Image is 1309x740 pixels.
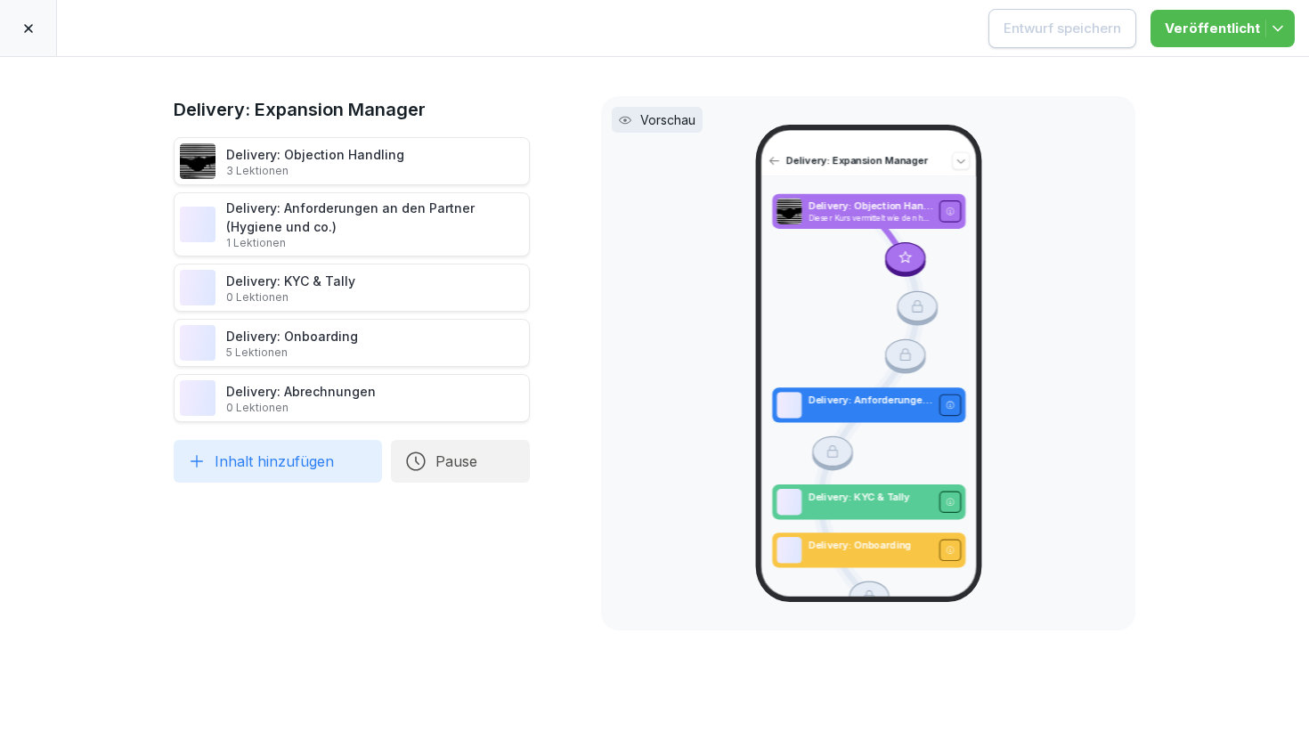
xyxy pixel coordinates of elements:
button: Pause [391,440,530,483]
p: Delivery: Onboarding [808,539,932,553]
button: Veröffentlicht [1150,10,1295,47]
button: Inhalt hinzufügen [174,440,382,483]
p: Dieser Kurs vermittelt wie den häufigsten Einwänden potenzieller Partner umzugehen und diese erfo... [808,214,932,224]
p: Vorschau [640,110,695,129]
p: 5 Lektionen [226,346,358,360]
button: Entwurf speichern [988,9,1136,48]
div: Delivery: Onboarding [226,327,358,360]
div: Delivery: KYC & Tally0 Lektionen [174,264,530,312]
div: Delivery: KYC & Tally [226,272,355,305]
p: 0 Lektionen [226,290,355,305]
img: uim5gx7fz7npk6ooxrdaio0l.png [180,143,215,179]
div: Delivery: Abrechnungen0 Lektionen [174,374,530,422]
div: Delivery: Onboarding5 Lektionen [174,319,530,367]
div: Veröffentlicht [1165,19,1281,38]
div: Delivery: Objection Handling [226,145,404,178]
p: Delivery: Objection Handling [808,199,932,214]
p: 0 Lektionen [226,401,376,415]
p: Delivery: KYC & Tally [808,490,932,504]
h1: Delivery: Expansion Manager [174,96,530,123]
div: Delivery: Objection Handling3 Lektionen [174,137,530,185]
div: Delivery: Anforderungen an den Partner (Hygiene und co.)1 Lektionen [174,192,530,256]
div: Entwurf speichern [1004,19,1121,38]
img: uim5gx7fz7npk6ooxrdaio0l.png [776,199,801,225]
p: Delivery: Expansion Manager [785,154,946,168]
div: Delivery: Abrechnungen [226,382,376,415]
div: Delivery: Anforderungen an den Partner (Hygiene und co.) [226,199,524,250]
p: 1 Lektionen [226,236,524,250]
p: Delivery: Anforderungen an den Partner (Hygiene und co.) [808,394,932,408]
p: 3 Lektionen [226,164,404,178]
